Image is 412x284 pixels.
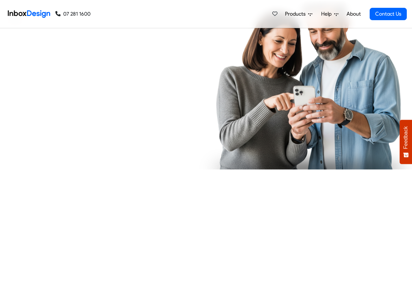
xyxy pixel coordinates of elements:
a: 07 281 1600 [55,10,91,18]
a: Help [319,7,341,20]
span: Products [285,10,308,18]
a: Contact Us [370,8,407,20]
a: Products [282,7,315,20]
button: Feedback - Show survey [400,120,412,164]
span: Feedback [403,126,409,149]
a: About [345,7,362,20]
span: Help [321,10,334,18]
